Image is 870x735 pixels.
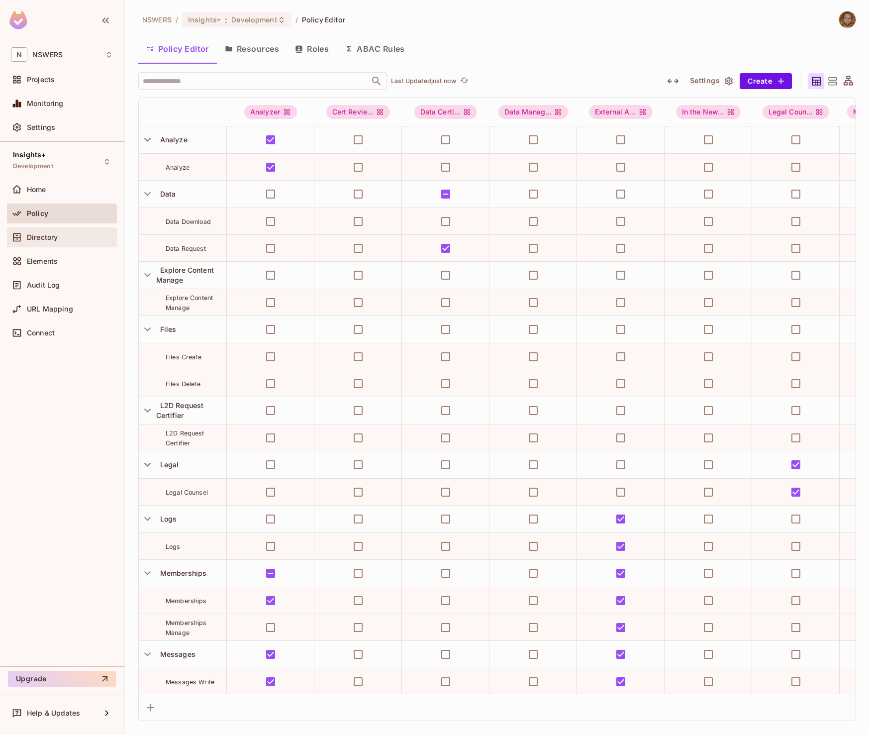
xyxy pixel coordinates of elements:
[166,294,213,312] span: Explore Content Manage
[9,11,27,29] img: SReyMgAAAABJRU5ErkJggg==
[763,105,830,119] span: Legal Counsel
[156,460,179,469] span: Legal
[166,380,200,388] span: Files Delete
[763,105,830,119] div: Legal Coun...
[156,266,214,284] span: Explore Content Manage
[27,233,58,241] span: Directory
[498,105,569,119] div: Data Manag...
[8,671,116,687] button: Upgrade
[142,15,172,24] span: the active workspace
[217,36,287,61] button: Resources
[166,245,206,252] span: Data Request
[458,75,470,87] button: refresh
[27,76,55,84] span: Projects
[337,36,413,61] button: ABAC Rules
[460,76,469,86] span: refresh
[839,11,856,28] img: Branden Barber
[27,281,60,289] span: Audit Log
[287,36,337,61] button: Roles
[498,105,569,119] span: Data Manager
[676,105,741,119] div: In the New...
[370,74,384,88] button: Open
[391,77,456,85] p: Last Updated just now
[414,105,478,119] div: Data Certi...
[32,51,63,59] span: Workspace: NSWERS
[302,15,346,24] span: Policy Editor
[27,709,80,717] span: Help & Updates
[686,73,736,89] button: Settings
[176,15,178,24] li: /
[166,489,208,496] span: Legal Counsel
[11,47,27,62] span: N
[166,164,190,171] span: Analyze
[13,162,53,170] span: Development
[244,105,297,119] div: Analyzer
[456,75,470,87] span: Click to refresh data
[166,429,204,447] span: L2D Request Certifier
[27,257,58,265] span: Elements
[188,15,221,24] span: Insights+
[740,73,792,89] button: Create
[27,210,48,217] span: Policy
[156,135,188,144] span: Analyze
[326,105,390,119] div: Cert Revie...
[27,123,55,131] span: Settings
[589,105,653,119] div: External A...
[138,36,217,61] button: Policy Editor
[156,650,195,658] span: Messages
[27,186,46,194] span: Home
[166,619,207,636] span: Memberships Manage
[589,105,653,119] span: External Administrator
[156,401,204,420] span: L2D Request Certifier
[224,16,228,24] span: :
[27,100,64,107] span: Monitoring
[156,569,207,577] span: Memberships
[156,190,176,198] span: Data
[156,325,177,333] span: Files
[231,15,277,24] span: Development
[166,597,207,605] span: Memberships
[27,329,55,337] span: Connect
[166,218,211,225] span: Data Download
[156,515,177,523] span: Logs
[13,151,46,159] span: Insights+
[295,15,298,24] li: /
[27,305,73,313] span: URL Mapping
[166,543,181,550] span: Logs
[166,678,214,686] span: Messages Write
[166,353,201,361] span: Files Create
[326,105,390,119] span: Cert Reviewer
[414,105,478,119] span: Data Certifier
[676,105,741,119] span: In the News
